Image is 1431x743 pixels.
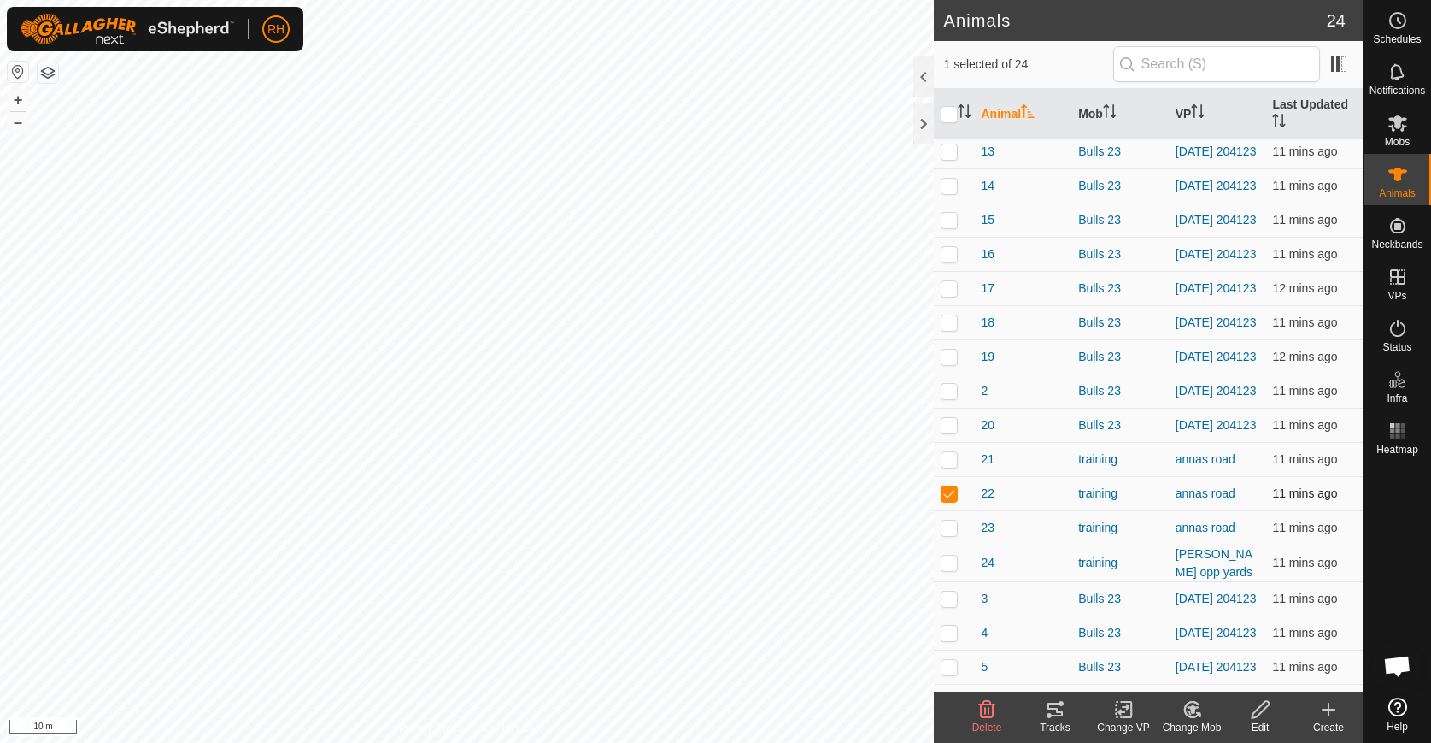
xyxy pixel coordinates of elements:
a: [DATE] 204123 [1176,315,1257,329]
span: 21 Sept 2025, 6:37 pm [1272,350,1337,363]
div: Bulls 23 [1078,177,1162,195]
p-sorticon: Activate to sort [958,107,971,121]
p-sorticon: Activate to sort [1191,107,1205,121]
span: 21 [982,451,995,469]
span: 21 Sept 2025, 6:38 pm [1272,247,1337,261]
div: training [1078,519,1162,537]
button: Reset Map [8,62,28,82]
span: 21 Sept 2025, 6:37 pm [1272,179,1337,192]
a: [DATE] 204123 [1176,281,1257,295]
a: Contact Us [484,721,534,736]
span: 21 Sept 2025, 6:38 pm [1272,521,1337,534]
span: 21 Sept 2025, 6:37 pm [1272,281,1337,295]
th: Animal [975,89,1072,140]
span: 22 [982,485,995,503]
p-sorticon: Activate to sort [1272,116,1286,130]
a: [PERSON_NAME] opp yards [1176,547,1252,579]
span: 23 [982,519,995,537]
div: Tracks [1021,720,1089,735]
p-sorticon: Activate to sort [1103,107,1117,121]
span: Delete [972,722,1002,734]
img: Gallagher Logo [21,14,234,44]
div: Bulls 23 [1078,314,1162,332]
button: + [8,90,28,110]
span: 14 [982,177,995,195]
span: Infra [1387,393,1407,404]
div: training [1078,485,1162,503]
span: 21 Sept 2025, 6:37 pm [1272,213,1337,227]
a: [DATE] 204123 [1176,384,1257,398]
a: [DATE] 204123 [1176,592,1257,605]
div: Bulls 23 [1078,245,1162,263]
span: 16 [982,245,995,263]
span: 18 [982,314,995,332]
span: 5 [982,658,988,676]
th: Mob [1071,89,1169,140]
span: Neckbands [1371,239,1422,250]
a: [DATE] 204123 [1176,660,1257,674]
div: Change Mob [1158,720,1226,735]
span: 21 Sept 2025, 6:38 pm [1272,384,1337,398]
div: Edit [1226,720,1294,735]
input: Search (S) [1113,46,1320,82]
span: 1 selected of 24 [944,56,1113,74]
button: Map Layers [38,62,58,83]
span: RH [267,21,284,38]
span: 21 Sept 2025, 6:38 pm [1272,452,1337,466]
a: [DATE] 204123 [1176,144,1257,158]
div: training [1078,451,1162,469]
a: annas road [1176,486,1235,500]
div: Open chat [1372,640,1423,692]
span: Help [1387,722,1408,732]
a: [DATE] 204123 [1176,350,1257,363]
span: 13 [982,143,995,161]
span: 24 [982,554,995,572]
a: [DATE] 204123 [1176,626,1257,640]
span: Heatmap [1376,445,1418,455]
span: 3 [982,590,988,608]
a: [DATE] 204123 [1176,418,1257,432]
div: training [1078,554,1162,572]
div: Change VP [1089,720,1158,735]
span: Animals [1379,188,1416,198]
th: Last Updated [1265,89,1363,140]
div: Bulls 23 [1078,211,1162,229]
div: Bulls 23 [1078,382,1162,400]
a: [DATE] 204123 [1176,179,1257,192]
span: Status [1382,342,1411,352]
div: Bulls 23 [1078,624,1162,642]
span: VPs [1387,291,1406,301]
span: Notifications [1369,86,1425,96]
span: 19 [982,348,995,366]
span: 21 Sept 2025, 6:37 pm [1272,418,1337,432]
span: 21 Sept 2025, 6:37 pm [1272,144,1337,158]
span: 17 [982,280,995,298]
span: 21 Sept 2025, 6:37 pm [1272,660,1337,674]
div: Bulls 23 [1078,348,1162,366]
a: Privacy Policy [399,721,463,736]
span: 2 [982,382,988,400]
span: 21 Sept 2025, 6:38 pm [1272,556,1337,569]
span: 21 Sept 2025, 6:37 pm [1272,315,1337,329]
div: Bulls 23 [1078,658,1162,676]
div: Create [1294,720,1363,735]
a: [DATE] 204123 [1176,247,1257,261]
div: Bulls 23 [1078,143,1162,161]
span: 21 Sept 2025, 6:38 pm [1272,592,1337,605]
span: Mobs [1385,137,1410,147]
a: annas road [1176,521,1235,534]
span: 15 [982,211,995,229]
p-sorticon: Activate to sort [1021,107,1035,121]
a: [DATE] 204123 [1176,213,1257,227]
span: Schedules [1373,34,1421,44]
span: 4 [982,624,988,642]
span: 21 Sept 2025, 6:38 pm [1272,486,1337,500]
button: – [8,112,28,133]
th: VP [1169,89,1266,140]
div: Bulls 23 [1078,590,1162,608]
a: annas road [1176,452,1235,466]
a: Help [1364,691,1431,739]
div: Bulls 23 [1078,280,1162,298]
span: 24 [1327,8,1346,33]
div: Bulls 23 [1078,416,1162,434]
